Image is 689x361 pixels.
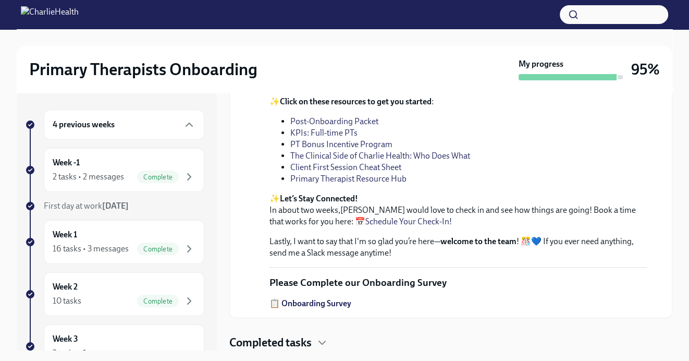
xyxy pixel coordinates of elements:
a: Primary Therapist Resource Hub [290,174,407,184]
div: 2 tasks • 2 messages [53,171,124,183]
strong: [DATE] [102,201,129,211]
a: Week 116 tasks • 3 messagesComplete [25,220,204,264]
a: Week -12 tasks • 2 messagesComplete [25,148,204,192]
strong: Let’s Stay Connected! [280,194,358,203]
h2: Primary Therapists Onboarding [29,59,257,80]
a: Client First Session Cheat Sheet [290,162,401,172]
a: 📋 Onboarding Survey [269,298,351,308]
a: Week 210 tasksComplete [25,272,204,316]
p: ✨ : [269,96,647,107]
h6: Week 1 [53,229,77,240]
div: Completed tasks [229,335,672,351]
a: Post-Onboarding Packet [290,116,378,126]
a: First day at work[DATE] [25,200,204,212]
h3: 95% [631,60,660,79]
img: CharlieHealth [21,6,79,23]
h6: Week 3 [53,333,78,345]
h6: Week -1 [53,157,80,169]
span: Complete [137,297,179,305]
p: Please Complete our Onboarding Survey [269,276,447,290]
h6: Week 2 [53,281,78,293]
span: Complete [137,245,179,253]
div: 2 tasks • 1 message [53,347,120,359]
div: 10 tasks [53,295,81,307]
p: Lastly, I want to say that I'm so glad you’re here— ! 🎊💙 If you ever need anything, send me a Sla... [269,236,647,259]
a: PT Bonus Incentive Program [290,139,392,149]
div: 4 previous weeks [44,110,204,140]
span: Complete [137,173,179,181]
strong: welcome to the team [440,236,516,246]
a: KPIs: Full-time PTs [290,128,358,138]
a: The Clinical Side of Charlie Health: Who Does What [290,151,470,161]
h4: Completed tasks [229,335,312,351]
a: Schedule Your Check-In! [365,216,452,226]
p: ✨ In about two weeks,[PERSON_NAME] would love to check in and see how things are going! Book a ti... [269,193,647,227]
h6: 4 previous weeks [53,119,115,130]
strong: Click on these resources to get you started [280,97,432,106]
div: 16 tasks • 3 messages [53,243,129,255]
span: First day at work [44,201,129,211]
strong: My progress [519,58,563,70]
